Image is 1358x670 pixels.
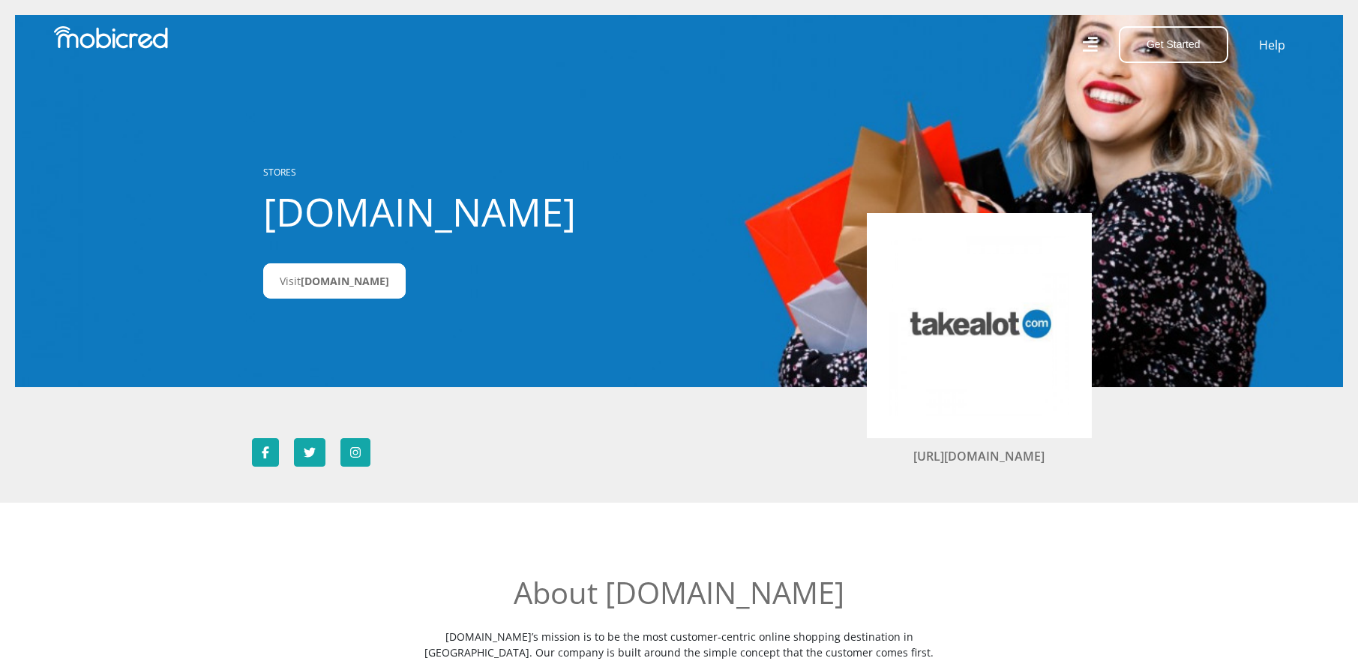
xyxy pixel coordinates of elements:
[1119,26,1228,63] button: Get Started
[913,448,1045,464] a: [URL][DOMAIN_NAME]
[406,575,953,611] h2: About [DOMAIN_NAME]
[252,438,279,467] a: Follow Takealot.credit on Facebook
[1258,35,1286,55] a: Help
[294,438,325,467] a: Follow Takealot.credit on Twitter
[54,26,168,49] img: Mobicred
[889,236,1069,416] img: Takealot.credit
[263,166,296,179] a: STORES
[406,629,953,660] p: [DOMAIN_NAME]’s mission is to be the most customer-centric online shopping destination in [GEOGRA...
[263,188,597,235] h1: [DOMAIN_NAME]
[301,274,389,288] span: [DOMAIN_NAME]
[340,438,370,467] a: Follow Takealot.credit on Instagram
[263,263,406,299] a: Visit[DOMAIN_NAME]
